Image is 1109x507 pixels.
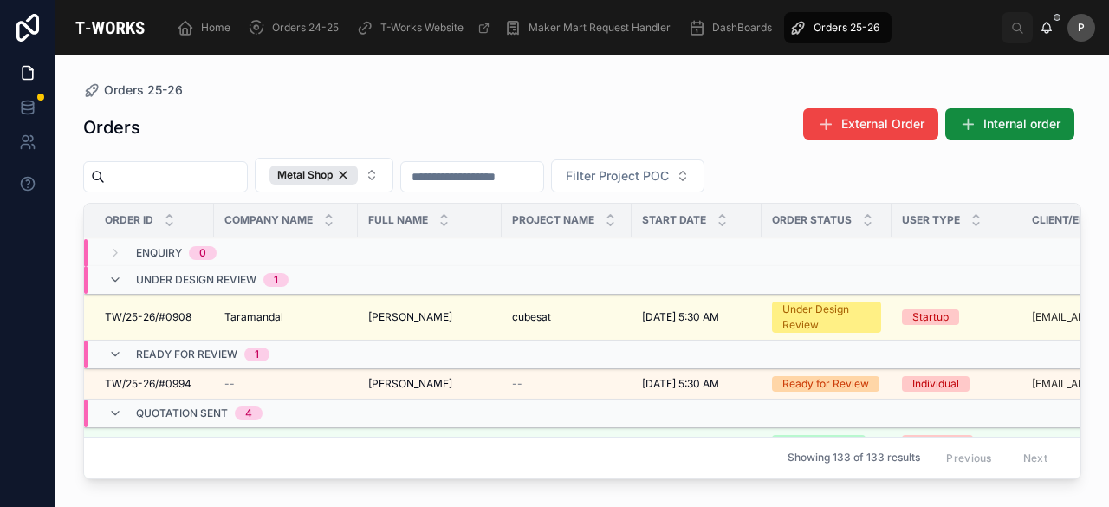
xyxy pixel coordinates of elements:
[512,213,594,227] span: Project Name
[529,21,671,35] span: Maker Mart Request Handler
[788,452,920,465] span: Showing 133 of 133 results
[136,246,182,260] span: Enquiry
[224,436,251,450] span: Orica
[104,81,183,99] span: Orders 25-26
[642,310,719,324] span: [DATE] 5:30 AM
[368,310,452,324] span: [PERSON_NAME]
[712,21,772,35] span: DashBoards
[269,166,358,185] div: Metal Shop
[105,377,191,391] span: TW/25-26/#0994
[83,81,183,99] a: Orders 25-26
[105,310,191,324] span: TW/25-26/#0908
[243,12,351,43] a: Orders 24-25
[499,12,683,43] a: Maker Mart Request Handler
[512,377,621,391] a: --
[945,108,1074,140] button: Internal order
[642,377,751,391] a: [DATE] 5:30 AM
[165,9,1002,47] div: scrollable content
[1078,21,1085,35] span: P
[368,436,491,450] a: [PERSON_NAME]
[201,21,230,35] span: Home
[105,213,153,227] span: Order ID
[512,310,621,324] a: cubesat
[512,436,529,450] span: OBI
[784,12,892,43] a: Orders 25-26
[105,436,204,450] a: TW/25-26/#0982
[136,348,237,361] span: Ready for Review
[83,115,140,140] h1: Orders
[105,377,204,391] a: TW/25-26/#0994
[841,115,924,133] span: External Order
[368,310,491,324] a: [PERSON_NAME]
[551,159,704,192] button: Select Button
[642,213,706,227] span: Start Date
[782,376,869,392] div: Ready for Review
[368,436,452,450] span: [PERSON_NAME]
[105,310,204,324] a: TW/25-26/#0908
[642,310,751,324] a: [DATE] 5:30 AM
[642,377,719,391] span: [DATE] 5:30 AM
[224,436,347,450] a: Orica
[245,406,252,420] div: 4
[255,158,393,192] button: Select Button
[803,108,938,140] button: External Order
[368,213,428,227] span: Full Name
[902,213,960,227] span: User Type
[983,115,1060,133] span: Internal order
[566,167,669,185] span: Filter Project POC
[772,302,881,333] a: Under Design Review
[136,406,228,420] span: Quotation Sent
[69,14,151,42] img: App logo
[224,377,347,391] a: --
[782,302,871,333] div: Under Design Review
[912,309,949,325] div: Startup
[199,246,206,260] div: 0
[772,435,881,451] a: Quotation Sent
[772,376,881,392] a: Ready for Review
[902,309,1011,325] a: Startup
[269,166,358,185] button: Unselect METAL_SHOP
[274,273,278,287] div: 1
[368,377,452,391] span: [PERSON_NAME]
[912,376,959,392] div: Individual
[772,213,852,227] span: Order Status
[136,273,256,287] span: Under Design Review
[642,436,751,450] a: [DATE] 5:30 AM
[912,435,963,451] div: Corporate
[224,310,283,324] span: Taramandal
[512,377,522,391] span: --
[351,12,499,43] a: T-Works Website
[683,12,784,43] a: DashBoards
[255,348,259,361] div: 1
[512,436,621,450] a: OBI
[368,377,491,391] a: [PERSON_NAME]
[902,376,1011,392] a: Individual
[224,310,347,324] a: Taramandal
[272,21,339,35] span: Orders 24-25
[224,377,235,391] span: --
[224,213,313,227] span: Company Name
[642,436,719,450] span: [DATE] 5:30 AM
[902,435,1011,451] a: Corporate
[380,21,464,35] span: T-Works Website
[512,310,551,324] span: cubesat
[172,12,243,43] a: Home
[814,21,879,35] span: Orders 25-26
[782,435,855,451] div: Quotation Sent
[105,436,191,450] span: TW/25-26/#0982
